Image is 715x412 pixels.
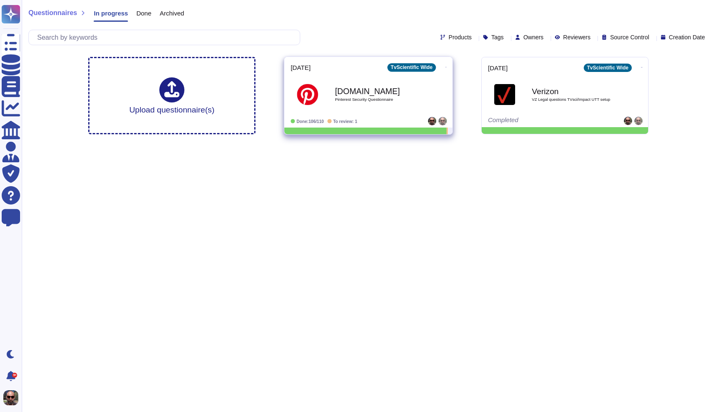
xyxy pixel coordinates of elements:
span: Tags [491,34,504,40]
span: In progress [94,10,128,16]
div: Completed [488,117,590,125]
span: Owners [523,34,544,40]
input: Search by keywords [33,30,300,45]
div: Upload questionnaire(s) [129,77,214,114]
span: Done: 106/110 [296,119,324,123]
span: Questionnaires [28,10,77,16]
img: user [3,390,18,405]
img: Logo [494,84,515,105]
img: user [634,117,643,125]
span: [DATE] [488,65,508,71]
span: Source Control [610,34,649,40]
span: To review: 1 [333,119,357,123]
b: Verizon [532,87,615,95]
span: Reviewers [563,34,590,40]
div: TvScientific Wide [387,63,436,72]
span: Products [449,34,472,40]
img: user [624,117,632,125]
span: Creation Date [669,34,705,40]
span: VZ Legal questions TVsci/Impact UTT setup [532,97,615,102]
div: TvScientific Wide [584,64,632,72]
b: [DOMAIN_NAME] [335,87,419,95]
span: Archived [160,10,184,16]
span: [DATE] [291,64,311,71]
img: user [439,117,447,125]
div: 9+ [12,373,17,378]
span: Pinterest Security Questionnaire [335,97,419,102]
img: user [428,117,436,125]
img: Logo [297,84,318,105]
span: Done [136,10,151,16]
button: user [2,389,24,407]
